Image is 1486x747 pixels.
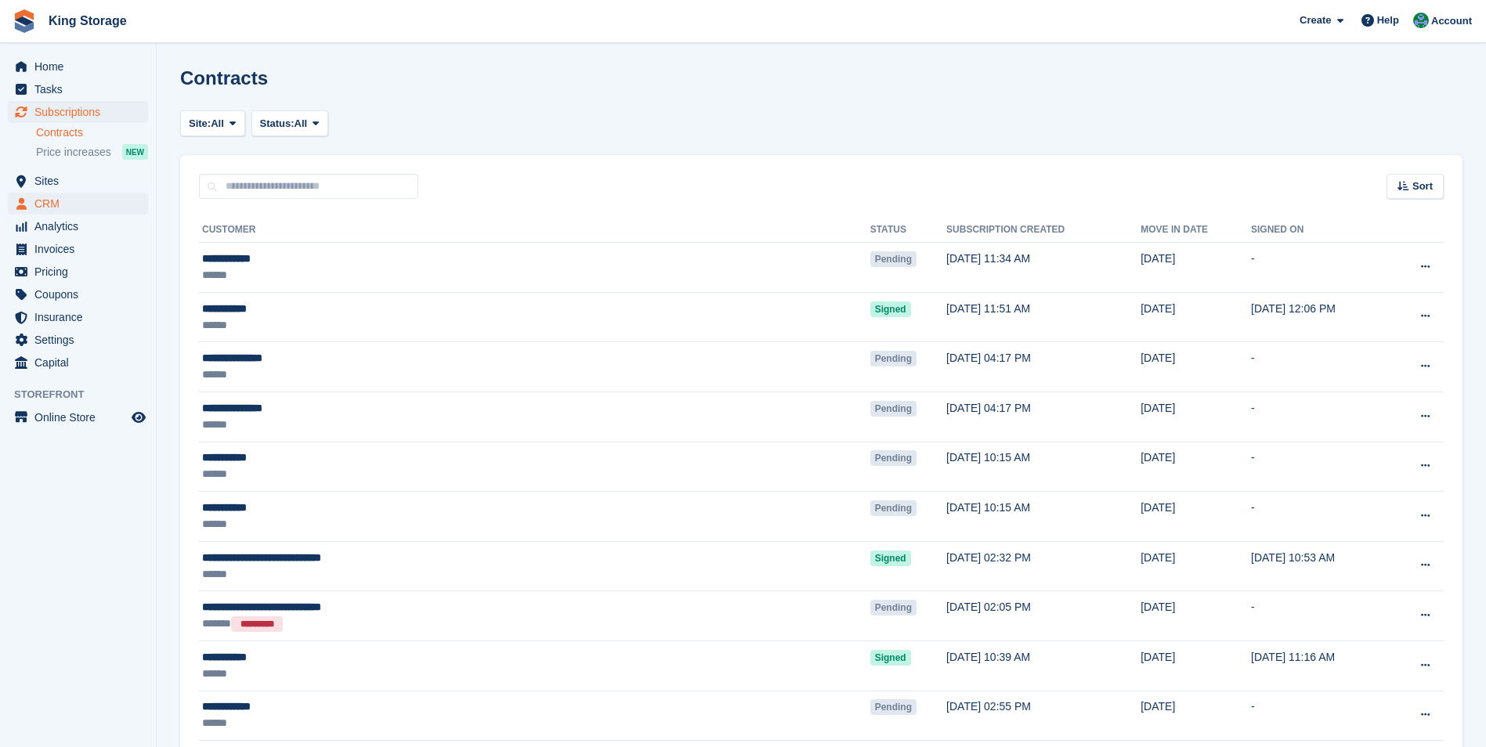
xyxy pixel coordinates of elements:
a: Price increases NEW [36,143,148,161]
span: Coupons [34,283,128,305]
th: Subscription created [946,218,1141,243]
img: John King [1413,13,1429,28]
td: [DATE] 11:34 AM [946,243,1141,293]
button: Site: All [180,110,245,136]
a: menu [8,329,148,351]
td: [DATE] 10:15 AM [946,492,1141,542]
a: menu [8,283,148,305]
a: Contracts [36,125,148,140]
td: [DATE] [1141,691,1251,741]
span: Subscriptions [34,101,128,123]
td: [DATE] 02:32 PM [946,541,1141,591]
td: [DATE] 04:17 PM [946,342,1141,392]
button: Status: All [251,110,328,136]
span: Invoices [34,238,128,260]
td: [DATE] [1141,392,1251,442]
span: Signed [870,301,911,317]
span: CRM [34,193,128,215]
th: Customer [199,218,870,243]
img: stora-icon-8386f47178a22dfd0bd8f6a31ec36ba5ce8667c1dd55bd0f319d3a0aa187defe.svg [13,9,36,33]
span: Sort [1412,179,1433,194]
a: menu [8,406,148,428]
a: menu [8,352,148,373]
td: - [1251,392,1390,442]
td: [DATE] 12:06 PM [1251,292,1390,342]
span: Account [1431,13,1472,29]
a: menu [8,56,148,78]
span: Settings [34,329,128,351]
a: menu [8,215,148,237]
span: Signed [870,650,911,666]
h1: Contracts [180,67,268,88]
td: [DATE] 04:17 PM [946,392,1141,442]
span: Pricing [34,261,128,283]
span: Site: [189,116,211,132]
td: [DATE] [1141,342,1251,392]
td: [DATE] [1141,492,1251,542]
td: [DATE] [1141,243,1251,293]
a: menu [8,78,148,100]
td: [DATE] 11:16 AM [1251,641,1390,691]
span: Insurance [34,306,128,328]
div: NEW [122,144,148,160]
span: Pending [870,699,917,715]
a: King Storage [42,8,133,34]
span: Online Store [34,406,128,428]
span: Pending [870,351,917,366]
a: menu [8,170,148,192]
td: - [1251,591,1390,641]
span: Pending [870,401,917,417]
td: [DATE] 02:05 PM [946,591,1141,641]
span: Capital [34,352,128,373]
td: [DATE] [1141,292,1251,342]
td: [DATE] [1141,541,1251,591]
td: - [1251,492,1390,542]
span: Pending [870,450,917,466]
span: Pending [870,500,917,516]
a: menu [8,306,148,328]
td: [DATE] 02:55 PM [946,691,1141,741]
a: menu [8,261,148,283]
span: Storefront [14,387,156,402]
td: [DATE] 10:53 AM [1251,541,1390,591]
td: [DATE] 10:15 AM [946,442,1141,492]
th: Move in date [1141,218,1251,243]
span: All [295,116,308,132]
span: Home [34,56,128,78]
td: - [1251,691,1390,741]
span: Help [1377,13,1399,28]
span: Create [1300,13,1331,28]
span: Tasks [34,78,128,100]
span: Pending [870,600,917,615]
td: - [1251,342,1390,392]
span: Status: [260,116,295,132]
th: Status [870,218,946,243]
span: Sites [34,170,128,192]
a: menu [8,101,148,123]
span: Pending [870,251,917,267]
span: Signed [870,550,911,566]
span: All [211,116,224,132]
span: Analytics [34,215,128,237]
td: [DATE] 10:39 AM [946,641,1141,691]
th: Signed on [1251,218,1390,243]
td: [DATE] [1141,641,1251,691]
td: - [1251,243,1390,293]
a: menu [8,238,148,260]
a: menu [8,193,148,215]
td: [DATE] [1141,442,1251,492]
a: Preview store [129,408,148,427]
td: [DATE] 11:51 AM [946,292,1141,342]
span: Price increases [36,145,111,160]
td: - [1251,442,1390,492]
td: [DATE] [1141,591,1251,641]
